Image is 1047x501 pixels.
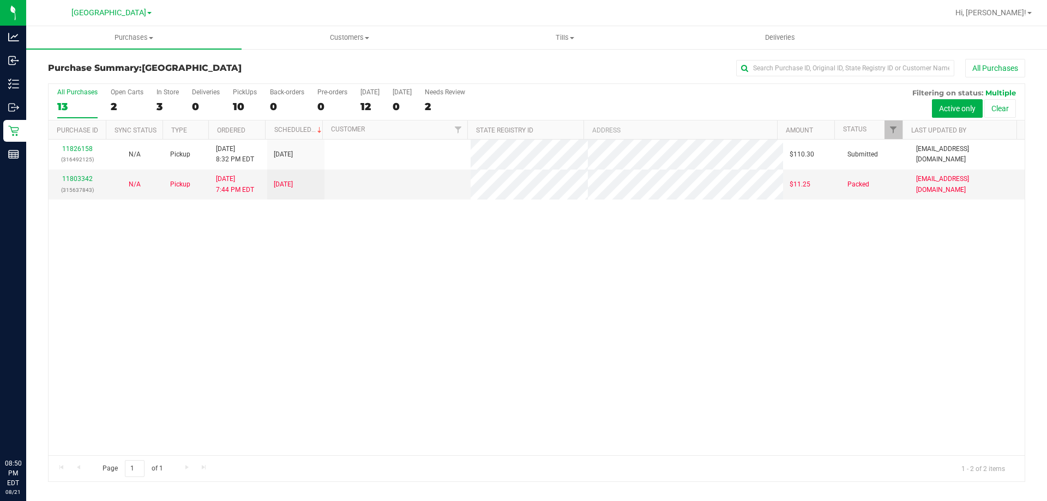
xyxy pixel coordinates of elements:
a: 11803342 [62,175,93,183]
span: [EMAIL_ADDRESS][DOMAIN_NAME] [916,174,1018,195]
span: Pickup [170,149,190,160]
div: 13 [57,100,98,113]
span: Not Applicable [129,180,141,188]
input: Search Purchase ID, Original ID, State Registry ID or Customer Name... [736,60,954,76]
div: 2 [111,100,143,113]
a: Purchase ID [57,126,98,134]
inline-svg: Analytics [8,32,19,43]
div: 3 [157,100,179,113]
span: Tills [458,33,672,43]
span: Pickup [170,179,190,190]
a: Ordered [217,126,245,134]
div: In Store [157,88,179,96]
div: [DATE] [360,88,380,96]
span: [GEOGRAPHIC_DATA] [142,63,242,73]
span: Packed [847,179,869,190]
span: [DATE] [274,179,293,190]
span: Deliveries [750,33,810,43]
a: Status [843,125,867,133]
span: Submitted [847,149,878,160]
span: Not Applicable [129,150,141,158]
h3: Purchase Summary: [48,63,374,73]
div: Open Carts [111,88,143,96]
inline-svg: Outbound [8,102,19,113]
div: 10 [233,100,257,113]
button: All Purchases [965,59,1025,77]
inline-svg: Inbound [8,55,19,66]
a: State Registry ID [476,126,533,134]
inline-svg: Retail [8,125,19,136]
a: Filter [449,120,467,139]
div: 2 [425,100,465,113]
a: Sync Status [115,126,157,134]
a: Purchases [26,26,242,49]
div: 0 [270,100,304,113]
a: Tills [457,26,672,49]
div: Pre-orders [317,88,347,96]
button: N/A [129,149,141,160]
div: All Purchases [57,88,98,96]
div: Needs Review [425,88,465,96]
a: Customers [242,26,457,49]
a: Type [171,126,187,134]
a: Last Updated By [911,126,966,134]
span: Purchases [26,33,242,43]
p: 08:50 PM EDT [5,458,21,488]
div: Back-orders [270,88,304,96]
button: Clear [984,99,1016,118]
span: [GEOGRAPHIC_DATA] [71,8,146,17]
a: Deliveries [672,26,888,49]
div: PickUps [233,88,257,96]
button: Active only [932,99,983,118]
th: Address [583,120,777,140]
div: 12 [360,100,380,113]
p: (316492125) [55,154,99,165]
span: 1 - 2 of 2 items [953,460,1014,476]
span: Multiple [985,88,1016,97]
inline-svg: Inventory [8,79,19,89]
a: Filter [884,120,902,139]
div: 0 [192,100,220,113]
div: 0 [393,100,412,113]
span: $110.30 [790,149,814,160]
p: (315637843) [55,185,99,195]
a: Amount [786,126,813,134]
span: [DATE] 8:32 PM EDT [216,144,254,165]
button: N/A [129,179,141,190]
div: 0 [317,100,347,113]
inline-svg: Reports [8,149,19,160]
span: [EMAIL_ADDRESS][DOMAIN_NAME] [916,144,1018,165]
span: [DATE] [274,149,293,160]
span: Page of 1 [93,460,172,477]
span: Filtering on status: [912,88,983,97]
div: [DATE] [393,88,412,96]
span: $11.25 [790,179,810,190]
input: 1 [125,460,145,477]
div: Deliveries [192,88,220,96]
a: 11826158 [62,145,93,153]
a: Customer [331,125,365,133]
span: Hi, [PERSON_NAME]! [955,8,1026,17]
a: Scheduled [274,126,324,134]
span: Customers [242,33,456,43]
iframe: Resource center [11,414,44,446]
span: [DATE] 7:44 PM EDT [216,174,254,195]
p: 08/21 [5,488,21,496]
